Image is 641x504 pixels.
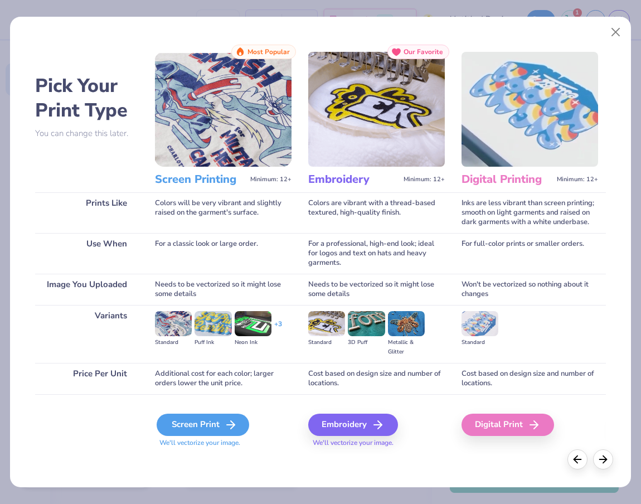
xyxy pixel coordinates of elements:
[157,414,249,436] div: Screen Print
[235,311,271,336] img: Neon Ink
[195,338,231,347] div: Puff Ink
[404,176,445,183] span: Minimum: 12+
[235,338,271,347] div: Neon Ink
[35,305,138,362] div: Variants
[462,52,598,167] img: Digital Printing
[155,338,192,347] div: Standard
[308,52,445,167] img: Embroidery
[308,338,345,347] div: Standard
[155,52,292,167] img: Screen Printing
[155,192,292,233] div: Colors will be very vibrant and slightly raised on the garment's surface.
[155,172,246,187] h3: Screen Printing
[462,172,552,187] h3: Digital Printing
[462,414,554,436] div: Digital Print
[308,414,398,436] div: Embroidery
[195,311,231,336] img: Puff Ink
[308,363,445,394] div: Cost based on design size and number of locations.
[348,338,385,347] div: 3D Puff
[35,233,138,274] div: Use When
[605,22,627,43] button: Close
[35,192,138,233] div: Prints Like
[274,319,282,338] div: + 3
[247,48,290,56] span: Most Popular
[308,172,399,187] h3: Embroidery
[155,363,292,394] div: Additional cost for each color; larger orders lower the unit price.
[155,233,292,274] div: For a classic look or large order.
[35,74,138,123] h2: Pick Your Print Type
[462,274,598,305] div: Won't be vectorized so nothing about it changes
[250,176,292,183] span: Minimum: 12+
[155,311,192,336] img: Standard
[404,48,443,56] span: Our Favorite
[308,233,445,274] div: For a professional, high-end look; ideal for logos and text on hats and heavy garments.
[348,311,385,336] img: 3D Puff
[462,363,598,394] div: Cost based on design size and number of locations.
[155,274,292,305] div: Needs to be vectorized so it might lose some details
[308,274,445,305] div: Needs to be vectorized so it might lose some details
[308,192,445,233] div: Colors are vibrant with a thread-based textured, high-quality finish.
[308,311,345,336] img: Standard
[462,338,498,347] div: Standard
[155,438,292,448] span: We'll vectorize your image.
[462,192,598,233] div: Inks are less vibrant than screen printing; smooth on light garments and raised on dark garments ...
[35,363,138,394] div: Price Per Unit
[462,311,498,336] img: Standard
[308,438,445,448] span: We'll vectorize your image.
[35,129,138,138] p: You can change this later.
[388,338,425,357] div: Metallic & Glitter
[35,274,138,305] div: Image You Uploaded
[388,311,425,336] img: Metallic & Glitter
[462,233,598,274] div: For full-color prints or smaller orders.
[557,176,598,183] span: Minimum: 12+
